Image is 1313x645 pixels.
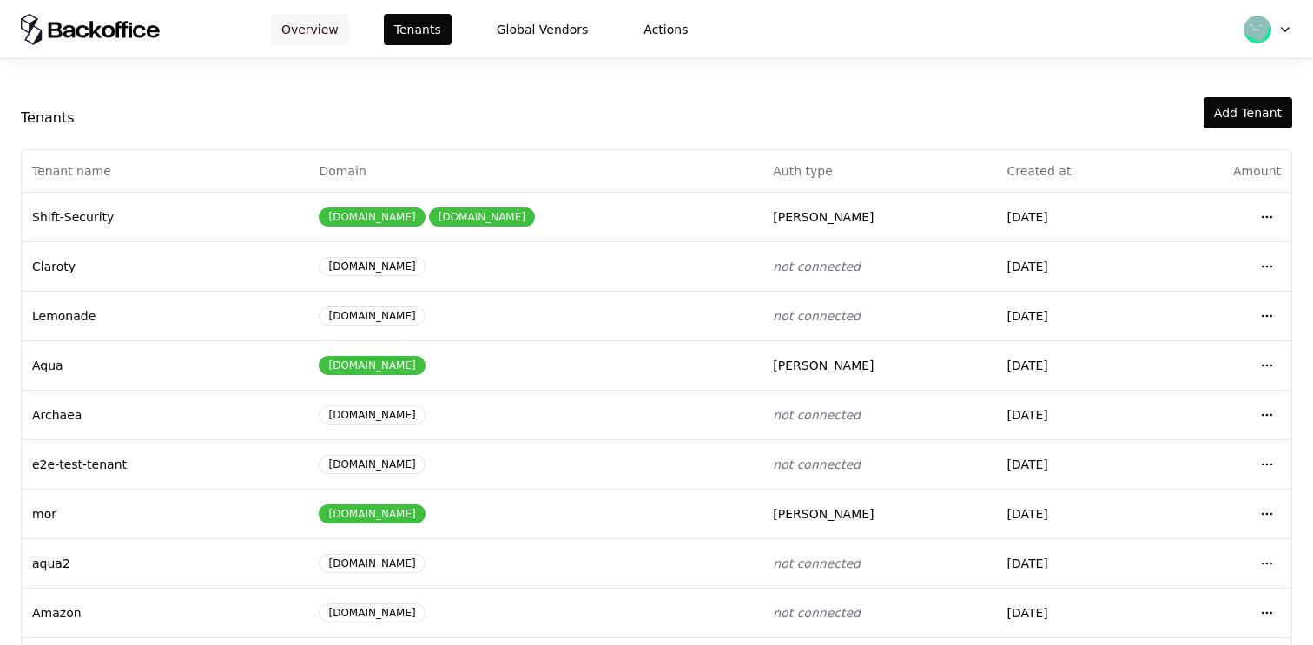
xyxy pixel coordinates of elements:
td: [DATE] [996,489,1159,538]
td: Shift-Security [22,192,308,241]
div: [DOMAIN_NAME] [319,455,425,474]
th: Auth type [762,150,996,192]
div: [DOMAIN_NAME] [319,356,425,375]
div: [DOMAIN_NAME] [319,306,425,326]
span: not connected [773,408,861,422]
span: not connected [773,309,861,323]
div: [DOMAIN_NAME] [319,405,425,425]
div: [DOMAIN_NAME] [319,504,425,523]
td: Claroty [22,241,308,291]
th: Created at [996,150,1159,192]
td: [DATE] [996,291,1159,340]
td: [DATE] [996,439,1159,489]
td: Aqua [22,340,308,390]
span: [PERSON_NAME] [773,210,874,224]
button: Add Tenant [1204,97,1292,128]
td: [DATE] [996,538,1159,588]
td: [DATE] [996,340,1159,390]
td: Lemonade [22,291,308,340]
td: [DATE] [996,241,1159,291]
td: e2e-test-tenant [22,439,308,489]
button: Actions [633,14,698,45]
td: [DATE] [996,192,1159,241]
th: Tenant name [22,150,308,192]
button: Tenants [384,14,452,45]
button: Overview [271,14,349,45]
th: Amount [1159,150,1291,192]
td: Archaea [22,390,308,439]
span: not connected [773,260,861,273]
span: [PERSON_NAME] [773,507,874,521]
button: Global Vendors [486,14,599,45]
div: [DOMAIN_NAME] [429,207,535,227]
div: [DOMAIN_NAME] [319,554,425,573]
th: Domain [308,150,762,192]
div: [DOMAIN_NAME] [319,207,425,227]
div: [DOMAIN_NAME] [319,257,425,276]
td: [DATE] [996,390,1159,439]
div: Tenants [21,108,75,128]
span: [PERSON_NAME] [773,359,874,372]
span: not connected [773,457,861,471]
div: [DOMAIN_NAME] [319,603,425,622]
span: not connected [773,556,861,570]
td: aqua2 [22,538,308,588]
td: Amazon [22,588,308,637]
td: mor [22,489,308,538]
span: not connected [773,606,861,620]
td: [DATE] [996,588,1159,637]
